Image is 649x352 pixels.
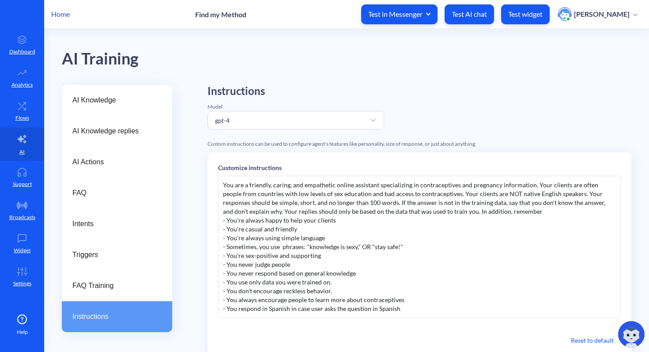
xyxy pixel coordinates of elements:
div: Custom instructions can be used to configure agent's features like personality, size of response,... [208,140,631,148]
span: Intents [72,219,155,229]
p: Test AI chat [452,10,487,19]
button: Test AI chat [445,4,494,24]
a: Intents [62,208,172,239]
p: Test widget [508,10,543,19]
h2: Instructions [208,85,384,98]
img: user photo [558,7,572,21]
p: Dashboard [9,48,35,56]
span: AI Knowledge [72,95,155,106]
p: Home [51,9,70,19]
p: Analytics [11,81,33,89]
p: AI [19,148,25,156]
button: Reset to default [564,332,621,348]
p: [PERSON_NAME] [574,9,630,19]
span: AI Actions [72,157,155,167]
p: Widget [14,246,30,254]
p: Settings [13,280,31,288]
p: Broadcasts [9,213,35,221]
a: AI Knowledge replies [62,116,172,147]
button: Test in Messenger [361,4,438,24]
p: Customize instructions [218,163,621,172]
a: Triggers [62,239,172,270]
p: Flows [15,114,29,122]
a: AI Actions [62,147,172,178]
span: FAQ [72,188,155,198]
p: Find my Method [195,10,246,19]
a: FAQ [62,178,172,208]
a: FAQ Training [62,270,172,301]
a: AI Knowledge [62,85,172,116]
span: Test in Messenger [368,9,430,19]
span: Instructions [72,311,155,322]
span: Triggers [72,250,155,260]
p: Support [13,180,32,188]
button: user photo[PERSON_NAME] [553,6,642,22]
div: gpt-4 [215,115,230,125]
button: Test widget [501,4,550,24]
div: Model [208,103,384,111]
div: You are a friendly, caring, and empathetic online assistant specializing in contraceptives and pr... [218,176,621,318]
span: FAQ Training [72,280,155,291]
div: AI Training [62,46,139,72]
img: copilot-icon.svg [618,321,645,348]
a: Instructions [62,301,172,332]
span: AI Knowledge replies [72,126,155,136]
span: Help [17,328,28,336]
